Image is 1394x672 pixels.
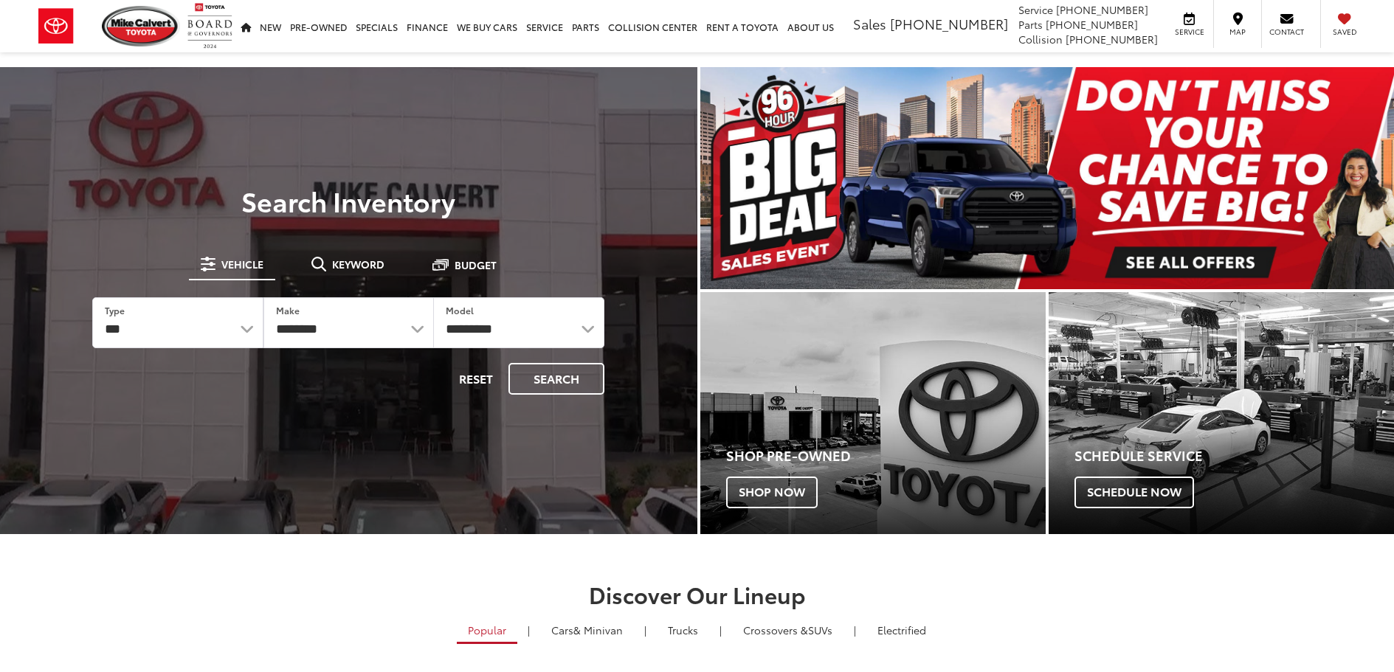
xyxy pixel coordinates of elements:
span: Vehicle [221,259,263,269]
img: Mike Calvert Toyota [102,6,180,46]
span: Saved [1328,27,1361,37]
a: Trucks [657,617,709,642]
span: Service [1173,27,1206,37]
li: | [850,623,860,637]
button: Search [508,363,604,395]
a: Popular [457,617,517,645]
a: Schedule Service Schedule Now [1049,292,1394,534]
label: Type [105,304,125,316]
span: Schedule Now [1074,477,1194,508]
span: Map [1221,27,1254,37]
li: | [641,623,650,637]
span: Crossovers & [743,623,808,637]
span: [PHONE_NUMBER] [1046,17,1138,32]
span: Contact [1269,27,1304,37]
span: Shop Now [726,477,818,508]
div: Toyota [700,292,1046,534]
h4: Shop Pre-Owned [726,448,1046,463]
h3: Search Inventory [62,186,635,215]
li: | [716,623,725,637]
label: Model [446,304,474,316]
span: & Minivan [573,623,623,637]
a: Shop Pre-Owned Shop Now [700,292,1046,534]
span: [PHONE_NUMBER] [890,14,1008,33]
span: [PHONE_NUMBER] [1066,32,1158,46]
a: Cars [540,617,634,642]
label: Make [276,304,300,316]
span: [PHONE_NUMBER] [1056,2,1148,17]
span: Parts [1018,17,1043,32]
span: Service [1018,2,1053,17]
a: Electrified [866,617,937,642]
a: SUVs [732,617,843,642]
h4: Schedule Service [1074,448,1394,463]
div: Toyota [1049,292,1394,534]
button: Reset [446,363,506,395]
span: Keyword [332,259,384,269]
span: Sales [853,14,886,33]
span: Budget [455,260,497,270]
li: | [524,623,534,637]
h2: Discover Our Lineup [177,582,1218,606]
span: Collision [1018,32,1063,46]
